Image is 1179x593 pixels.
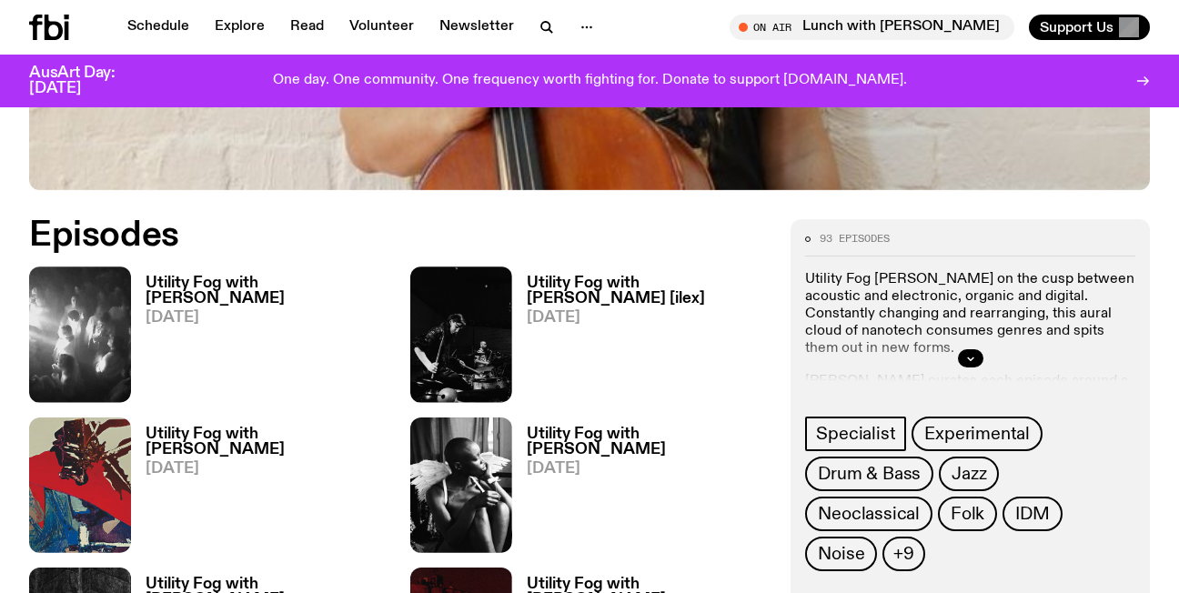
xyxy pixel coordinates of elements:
a: Newsletter [428,15,525,40]
h2: Episodes [29,219,769,252]
a: IDM [1003,497,1062,531]
a: Utility Fog with [PERSON_NAME][DATE] [512,427,770,553]
span: [DATE] [146,310,388,326]
a: Volunteer [338,15,425,40]
a: Utility Fog with [PERSON_NAME][DATE] [131,276,388,402]
img: Cover to feeo's album Goodness [29,266,131,402]
span: [DATE] [527,310,770,326]
button: +9 [882,537,925,571]
p: Utility Fog [PERSON_NAME] on the cusp between acoustic and electronic, organic and digital. Const... [805,271,1135,358]
a: Drum & Bass [805,457,933,491]
span: [DATE] [146,461,388,477]
h3: Utility Fog with [PERSON_NAME] [146,427,388,457]
a: Schedule [116,15,200,40]
a: Neoclassical [805,497,932,531]
span: +9 [893,544,914,564]
span: Jazz [952,464,986,484]
a: Utility Fog with [PERSON_NAME] [ilex][DATE] [512,276,770,402]
a: Read [279,15,335,40]
a: Explore [204,15,276,40]
a: Noise [805,537,877,571]
h3: Utility Fog with [PERSON_NAME] [ilex] [527,276,770,307]
span: Drum & Bass [818,464,921,484]
span: Folk [951,504,984,524]
img: Cover of Ho99o9's album Tomorrow We Escape [410,417,512,553]
button: On AirLunch with [PERSON_NAME] [730,15,1014,40]
a: Specialist [805,417,906,451]
span: Neoclassical [818,504,920,524]
a: Utility Fog with [PERSON_NAME][DATE] [131,427,388,553]
span: IDM [1015,504,1049,524]
img: Cover to Mikoo's album It Floats [29,417,131,553]
p: One day. One community. One frequency worth fighting for. Donate to support [DOMAIN_NAME]. [273,73,907,89]
h3: AusArt Day: [DATE] [29,65,146,96]
h3: Utility Fog with [PERSON_NAME] [146,276,388,307]
span: Support Us [1040,19,1113,35]
a: Folk [938,497,997,531]
button: Support Us [1029,15,1150,40]
span: Specialist [816,424,895,444]
span: 93 episodes [820,234,890,244]
span: Experimental [924,424,1030,444]
a: Jazz [939,457,999,491]
span: Noise [818,544,864,564]
a: Experimental [912,417,1043,451]
h3: Utility Fog with [PERSON_NAME] [527,427,770,457]
img: Image by Billy Zammit [410,266,512,402]
span: [DATE] [527,461,770,477]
